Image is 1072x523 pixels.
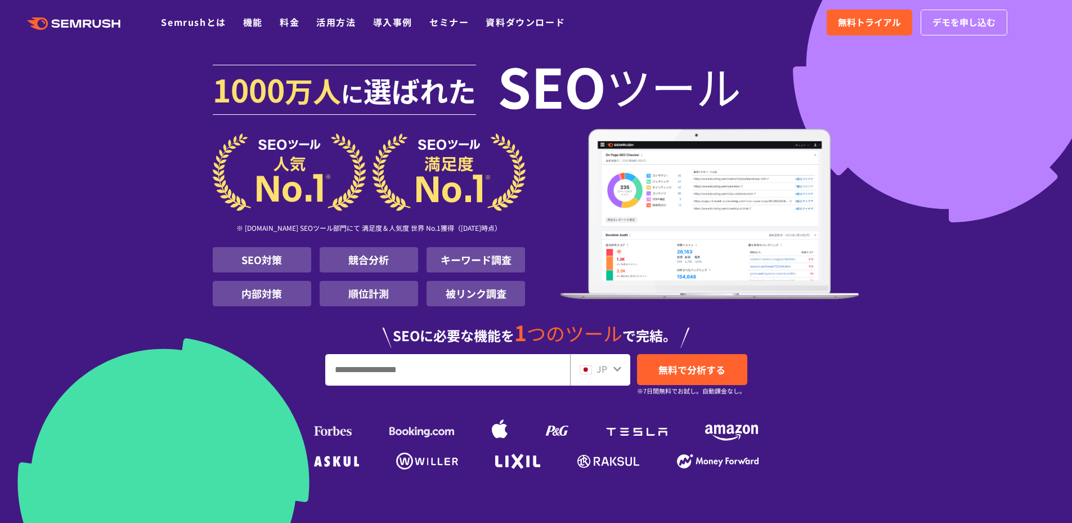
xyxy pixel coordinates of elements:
[320,281,418,306] li: 順位計測
[427,281,525,306] li: 被リンク調査
[285,70,341,110] span: 万人
[497,63,606,108] span: SEO
[326,355,569,385] input: URL、キーワードを入力してください
[213,311,860,348] div: SEOに必要な機能を
[514,317,527,347] span: 1
[622,325,676,345] span: で完結。
[827,10,912,35] a: 無料トライアル
[486,15,565,29] a: 資料ダウンロード
[243,15,263,29] a: 機能
[637,386,746,396] small: ※7日間無料でお試し。自動課金なし。
[658,363,725,377] span: 無料で分析する
[213,247,311,272] li: SEO対策
[320,247,418,272] li: 競合分析
[596,362,607,376] span: JP
[280,15,299,29] a: 料金
[429,15,469,29] a: セミナー
[427,247,525,272] li: キーワード調査
[161,15,226,29] a: Semrushとは
[364,70,476,110] span: 選ばれた
[213,211,526,247] div: ※ [DOMAIN_NAME] SEOツール部門にて 満足度＆人気度 世界 No.1獲得（[DATE]時点）
[637,354,747,385] a: 無料で分析する
[213,66,285,111] span: 1000
[606,63,741,108] span: ツール
[213,281,311,306] li: 内部対策
[316,15,356,29] a: 活用方法
[341,77,364,109] span: に
[527,319,622,347] span: つのツール
[838,15,901,30] span: 無料トライアル
[373,15,412,29] a: 導入事例
[932,15,995,30] span: デモを申し込む
[921,10,1007,35] a: デモを申し込む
